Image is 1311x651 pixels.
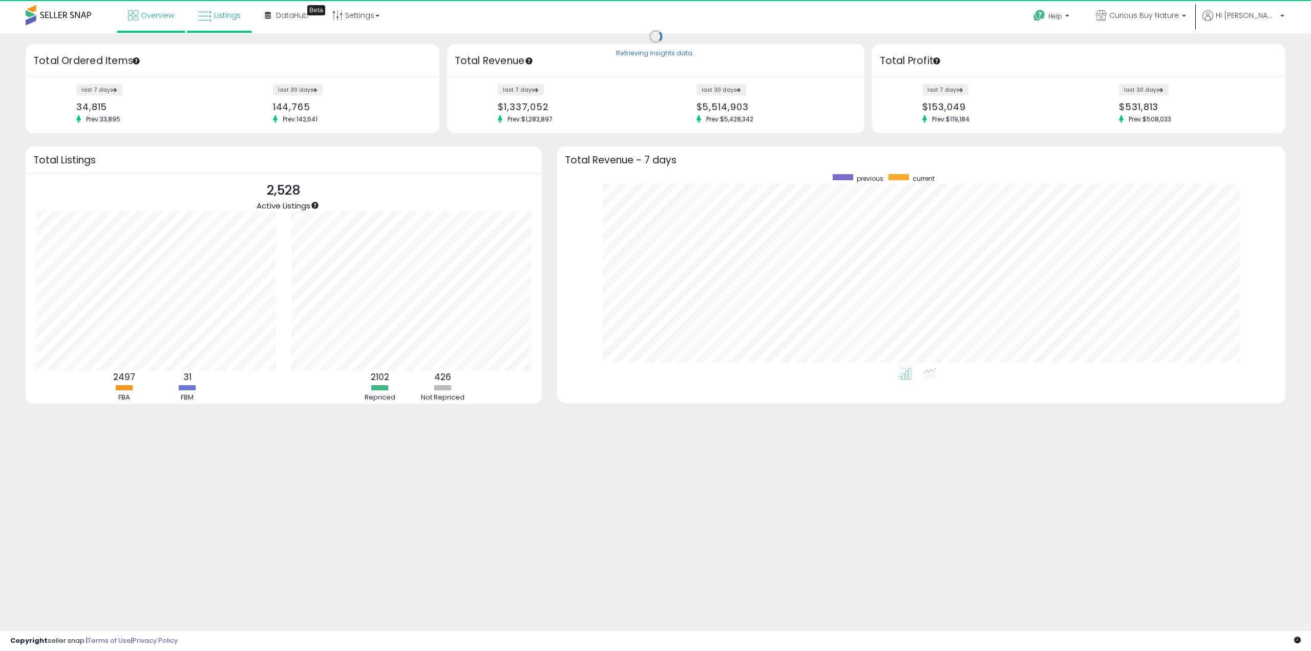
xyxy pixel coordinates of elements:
div: FBM [157,393,218,403]
span: Prev: $508,033 [1124,115,1176,123]
b: 2497 [113,371,135,383]
a: Help [1025,2,1080,33]
a: Hi [PERSON_NAME] [1202,10,1284,33]
h3: Total Listings [33,156,534,164]
label: last 7 days [498,84,544,96]
div: Tooltip anchor [310,201,320,210]
b: 31 [183,371,192,383]
span: DataHub [276,10,308,20]
span: Curious Buy Nature [1109,10,1179,20]
span: Prev: $119,184 [927,115,975,123]
span: Listings [214,10,241,20]
label: last 7 days [922,84,968,96]
label: last 7 days [76,84,122,96]
div: $153,049 [922,101,1071,112]
h3: Total Ordered Items [33,54,432,68]
div: Repriced [349,393,411,403]
div: Tooltip anchor [524,56,534,66]
span: Help [1048,12,1062,20]
h3: Total Profit [880,54,1278,68]
b: 2102 [371,371,389,383]
span: Prev: 142,641 [278,115,323,123]
h3: Total Revenue - 7 days [565,156,1278,164]
div: Retrieving insights data.. [616,49,695,58]
span: Overview [141,10,174,20]
span: Active Listings [257,200,310,211]
div: Tooltip anchor [132,56,141,66]
label: last 30 days [696,84,746,96]
span: Hi [PERSON_NAME] [1216,10,1277,20]
div: $5,514,903 [696,101,847,112]
span: Prev: $1,282,897 [502,115,558,123]
span: Prev: $5,428,342 [701,115,758,123]
span: current [913,174,935,183]
span: previous [857,174,883,183]
p: 2,528 [257,181,310,200]
div: $1,337,052 [498,101,648,112]
label: last 30 days [273,84,323,96]
label: last 30 days [1119,84,1169,96]
div: 144,765 [273,101,421,112]
h3: Total Revenue [455,54,857,68]
div: 34,815 [76,101,225,112]
div: Not Repriced [412,393,474,403]
div: FBA [94,393,155,403]
div: Tooltip anchor [932,56,941,66]
i: Get Help [1033,9,1046,22]
span: Prev: 33,895 [81,115,125,123]
div: Tooltip anchor [307,5,325,15]
div: $531,813 [1119,101,1267,112]
b: 426 [434,371,451,383]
